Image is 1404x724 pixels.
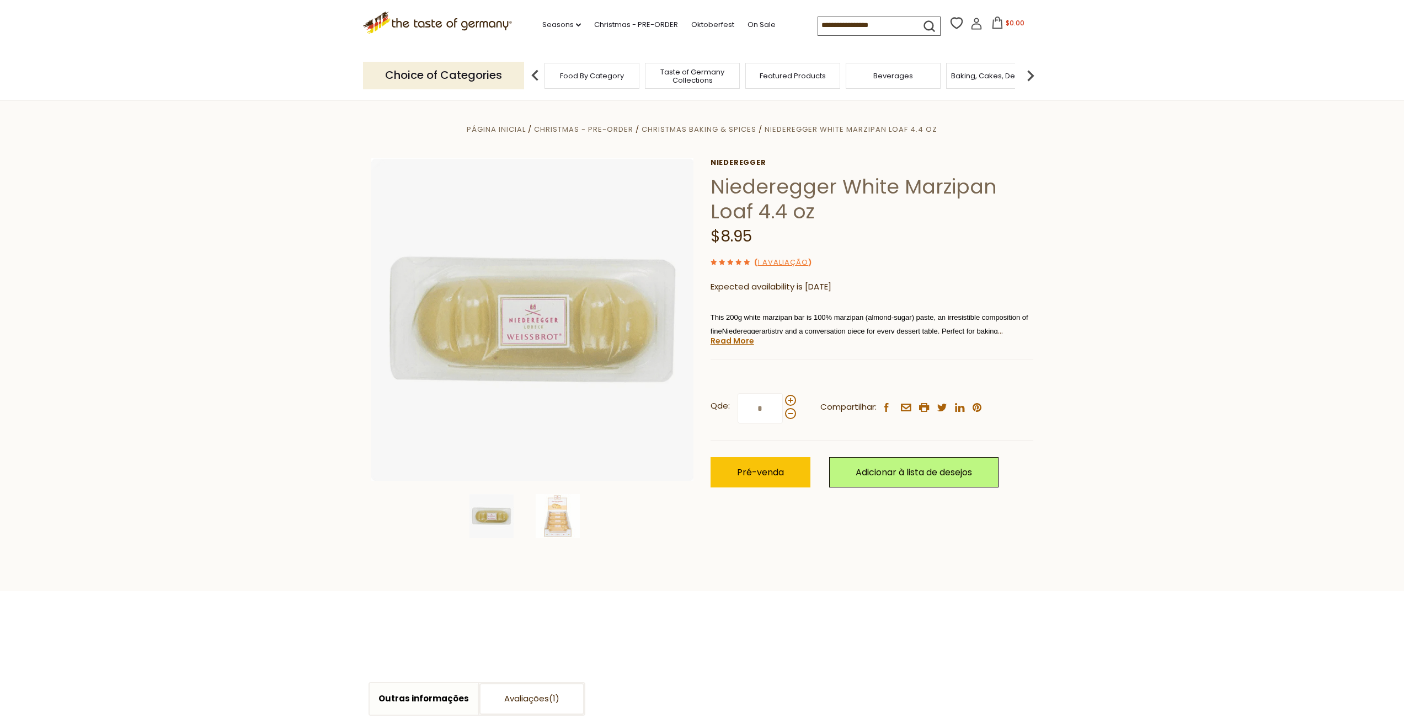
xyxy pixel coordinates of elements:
[765,124,937,135] a: Niederegger White Marzipan Loaf 4.4 oz
[467,124,526,135] a: Página inicial
[757,257,808,269] a: 1 avaliação
[711,313,1028,335] span: This 200g white marzipan bar is 100% marzipan (almond-sugar) paste, an irresistible composition o...
[738,393,783,423] input: Qde:
[711,174,1033,224] h1: Niederegger White Marzipan Loaf 4.4 oz
[951,72,1037,80] a: Baking, Cakes, Desserts
[722,327,762,335] span: Niederegger
[748,19,776,31] a: On Sale
[594,19,678,31] a: Christmas - PRE-ORDER
[542,19,581,31] a: Seasons
[711,158,1033,167] a: Niederegger
[829,457,999,487] a: Adicionar à lista de desejos
[363,62,524,89] p: Choice of Categories
[534,124,633,135] a: Christmas - PRE-ORDER
[711,399,730,413] strong: Qde:
[1006,18,1024,28] span: $0.00
[536,494,580,538] img: Niederegger White Marzipan Loaf 4.4 oz
[642,124,756,135] a: Christmas Baking & Spices
[711,335,754,346] a: Read More
[820,400,877,414] span: Compartilhar:
[560,72,624,80] a: Food By Category
[754,257,812,267] span: ( )
[711,280,1033,294] p: Expected availability is [DATE]
[711,457,810,487] button: Pré-venda
[371,158,694,481] img: Niederegger White Marzipan Loaf 4.4 oz
[711,226,752,247] span: $8.95
[760,72,826,80] a: Featured Products
[370,683,478,715] a: Outras informações
[479,683,584,715] a: Avaliações
[469,494,514,538] img: Niederegger White Marzipan Loaf 4.4 oz
[524,65,546,87] img: previous arrow
[985,17,1032,33] button: $0.00
[648,68,736,84] a: Taste of Germany Collections
[691,19,734,31] a: Oktoberfest
[737,466,784,479] span: Pré-venda
[873,72,913,80] a: Beverages
[1019,65,1042,87] img: next arrow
